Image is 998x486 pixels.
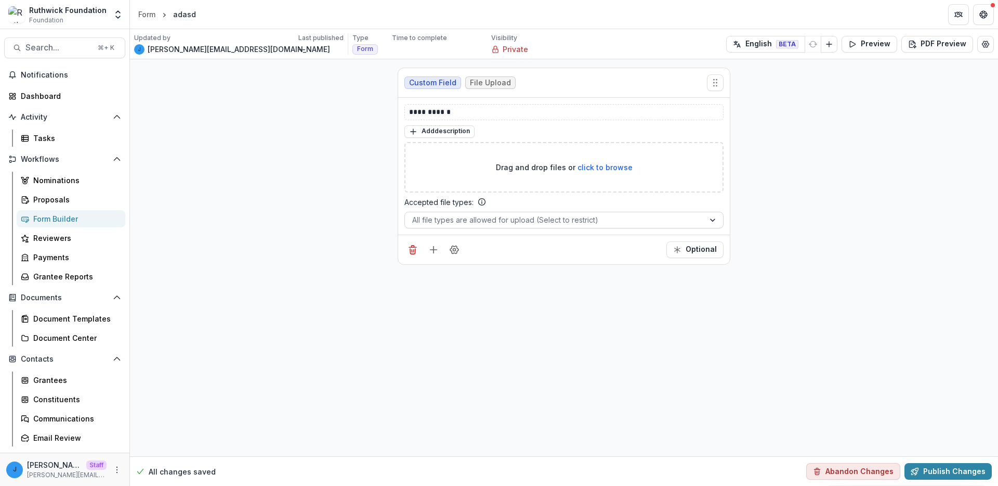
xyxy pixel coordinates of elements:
div: Grantees [33,375,117,386]
div: Form Builder [33,213,117,224]
button: Abandon Changes [806,463,900,480]
p: Private [503,44,528,55]
nav: breadcrumb [134,7,200,22]
button: Delete field [404,241,421,258]
span: Contacts [21,355,109,364]
div: jonah@trytemelio.com [13,466,17,473]
span: Documents [21,293,109,302]
a: Grantees [17,372,125,389]
p: [PERSON_NAME][EMAIL_ADDRESS][DOMAIN_NAME] [27,470,107,480]
button: Open Documents [4,289,125,306]
div: jonah@trytemelio.com [138,47,141,52]
button: Required [666,241,724,258]
div: Dashboard [21,91,117,101]
span: Custom Field [409,79,456,87]
div: adasd [173,9,196,20]
a: Form Builder [17,210,125,227]
img: Ruthwick Foundation [8,6,25,23]
div: Constituents [33,394,117,405]
p: All changes saved [149,466,216,477]
p: -- [298,44,306,55]
button: PDF Preview [901,36,973,53]
span: Activity [21,113,109,122]
a: Document Center [17,329,125,347]
span: Search... [25,43,91,53]
div: Form [138,9,155,20]
span: Notifications [21,71,121,80]
a: Form [134,7,160,22]
p: Accepted file types: [404,197,474,208]
button: Add field [425,241,442,258]
a: Nominations [17,172,125,189]
div: Proposals [33,194,117,205]
button: Add Language [821,36,837,53]
p: Type [352,33,369,43]
p: [PERSON_NAME][EMAIL_ADDRESS][DOMAIN_NAME] [148,44,330,55]
a: Constituents [17,391,125,408]
span: Form [357,45,373,53]
button: English BETA [726,36,805,53]
div: Email Review [33,432,117,443]
a: Reviewers [17,229,125,247]
p: Time to complete [392,33,447,43]
span: Foundation [29,16,63,25]
div: Reviewers [33,233,117,244]
div: Document Center [33,332,117,343]
p: Staff [86,461,107,470]
button: Preview [842,36,897,53]
div: Nominations [33,175,117,186]
a: Email Review [17,429,125,446]
div: Tasks [33,133,117,144]
button: Adddescription [404,125,475,138]
button: Publish Changes [904,463,992,480]
p: [PERSON_NAME][EMAIL_ADDRESS][DOMAIN_NAME] [27,459,82,470]
button: Partners [948,4,969,25]
p: Last published [298,33,344,43]
a: Communications [17,410,125,427]
div: Grantee Reports [33,271,117,282]
div: Payments [33,252,117,263]
span: Workflows [21,155,109,164]
a: Payments [17,249,125,266]
a: Grantee Reports [17,268,125,285]
button: Open Data & Reporting [4,451,125,467]
div: Ruthwick Foundation [29,5,107,16]
button: Open Workflows [4,151,125,168]
div: ⌘ + K [96,42,116,54]
div: Communications [33,413,117,424]
a: Document Templates [17,310,125,327]
button: Notifications [4,67,125,83]
button: Open Activity [4,109,125,125]
p: Updated by [134,33,170,43]
button: Edit Form Settings [977,36,994,53]
span: File Upload [470,79,511,87]
button: Open Contacts [4,351,125,367]
a: Dashboard [4,87,125,105]
button: More [111,464,123,476]
a: Tasks [17,130,125,147]
button: Move field [707,74,724,91]
button: Get Help [973,4,994,25]
button: Refresh Translation [805,36,821,53]
button: Open entity switcher [111,4,125,25]
p: Visibility [491,33,517,43]
div: Document Templates [33,313,117,324]
a: Proposals [17,191,125,208]
button: Field Settings [446,241,463,258]
button: Search... [4,37,125,58]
